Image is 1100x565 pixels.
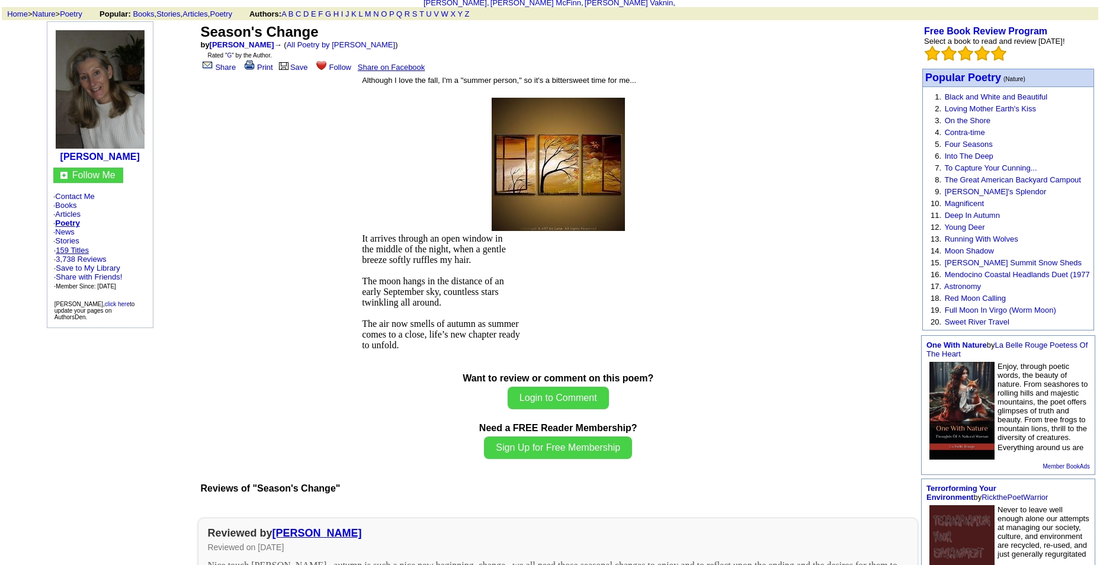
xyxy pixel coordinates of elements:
[56,246,89,255] a: 159 Titles
[941,46,957,61] img: bigemptystars.png
[316,60,326,70] img: heart.gif
[362,276,504,286] span: The moon hangs in the distance of an
[931,294,941,303] font: 18.
[945,235,1018,243] a: Running With Wolves
[935,152,941,160] font: 6.
[945,187,1047,196] a: [PERSON_NAME]'s Splendor
[60,9,82,18] a: Poetry
[358,9,363,18] a: L
[945,199,984,208] a: Magnificent
[926,484,1048,502] font: by
[277,63,308,72] a: Save
[362,319,518,329] span: The air now smells of autumn as summer
[53,192,147,291] font: · · · · · ·
[465,9,470,18] a: Z
[227,52,232,59] a: G
[426,9,431,18] a: U
[508,387,609,409] button: Login to Comment
[381,9,387,18] a: O
[303,9,309,18] a: D
[925,72,1001,84] font: Popular Poetry
[55,236,79,245] a: Stories
[944,223,984,232] a: Young Deer
[362,233,502,243] span: It arrives through an open window in
[450,9,456,18] a: X
[931,306,941,314] font: 19.
[945,116,990,125] a: On the Shore
[945,92,1047,101] a: Black and White and Beautiful
[419,9,424,18] a: T
[405,9,410,18] a: R
[341,9,344,18] a: I
[931,199,941,208] font: 10.
[945,140,993,149] a: Four Seasons
[924,26,1047,36] b: Free Book Review Program
[931,223,941,232] font: 12.
[958,46,973,61] img: bigemptystars.png
[929,362,995,460] img: 80435.jpg
[100,9,480,18] font: , , ,
[55,201,76,210] a: Books
[935,116,941,125] font: 3.
[207,542,909,552] div: Reviewed on [DATE]
[945,294,1006,303] a: Red Moon Calling
[935,187,941,196] font: 9.
[373,9,379,18] a: N
[55,219,79,227] a: Poetry
[54,301,135,320] font: [PERSON_NAME], to update your pages on AuthorsDen.
[203,60,213,70] img: share_page.gif
[931,246,941,255] font: 14.
[998,362,1088,452] font: Enjoy, through poetic words, the beauty of nature. From seashores to rolling hills and majestic m...
[362,287,498,297] span: early September sky, countless stars
[931,235,941,243] font: 13.
[479,423,637,433] b: Need a FREE Reader Membership?
[935,128,941,137] font: 4.
[998,505,1089,558] font: Never to leave well enough alone our attempts at managing our society, culture, and environment a...
[281,9,286,18] a: A
[926,484,996,502] a: Terrorforming Your Environment
[200,63,236,72] a: Share
[56,30,145,149] img: 68850.jpg
[944,163,1037,172] a: To Capture Your Cunning...
[200,40,274,49] font: by
[944,282,981,291] a: Astronomy
[484,442,632,452] a: Sign Up for Free Membership
[242,63,273,72] a: Print
[945,246,994,255] a: Moon Shadow
[926,341,1088,358] font: by
[935,140,941,149] font: 5.
[945,258,1082,267] a: [PERSON_NAME] Summit Snow Sheds
[56,264,120,272] a: Save to My Library
[3,9,97,18] font: > >
[325,9,331,18] a: G
[200,483,340,493] font: Reviews of "Season's Change"
[210,9,232,18] a: Poetry
[945,128,985,137] a: Contra-time
[412,9,418,18] a: S
[56,283,116,290] font: Member Since: [DATE]
[931,282,941,291] font: 17.
[288,9,294,18] a: B
[935,104,941,113] font: 2.
[362,297,441,307] span: twinkling all around.
[458,9,463,18] a: Y
[982,493,1048,502] a: RickthePoetWarrior
[133,9,154,18] a: Books
[362,244,506,254] span: the middle of the night, when a gentle
[365,9,371,18] a: M
[925,73,1001,83] a: Popular Poetry
[72,170,116,180] a: Follow Me
[945,152,993,160] a: Into The Deep
[296,9,301,18] a: C
[931,258,941,267] font: 15.
[60,172,68,179] img: gc.jpg
[945,211,1000,220] a: Deep In Autumn
[55,227,75,236] a: News
[931,211,941,220] font: 11.
[441,9,448,18] a: W
[274,40,398,49] font: → ( )
[944,175,1081,184] a: The Great American Backyard Campout
[945,306,1056,314] a: Full Moon In Virgo (Worm Moon)
[362,76,636,85] font: Although I love the fall, I'm a "summer person," so it's a bittersweet time for me...
[105,301,130,307] a: click here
